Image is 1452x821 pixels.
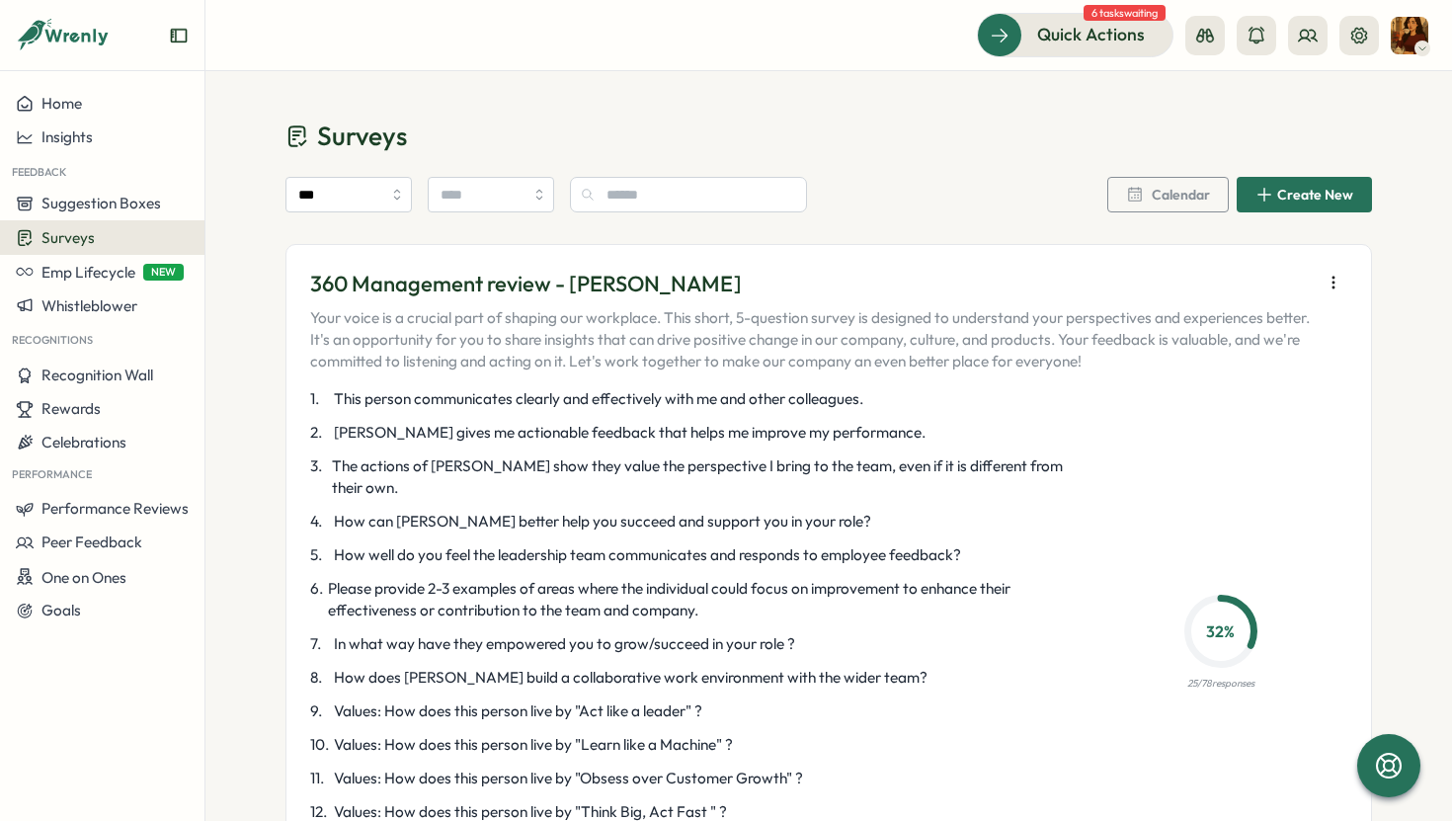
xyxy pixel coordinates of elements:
[334,388,863,410] span: This person communicates clearly and effectively with me and other colleagues.
[310,422,330,444] span: 2 .
[1037,22,1145,47] span: Quick Actions
[310,768,330,789] span: 11 .
[334,544,961,566] span: How well do you feel the leadership team communicates and responds to employee feedback?
[1152,188,1210,202] span: Calendar
[334,633,795,655] span: In what way have they empowered you to grow/succeed in your role ?
[1084,5,1166,21] span: 6 tasks waiting
[41,601,81,619] span: Goals
[317,119,407,153] span: Surveys
[310,633,330,655] span: 7 .
[41,94,82,113] span: Home
[310,700,330,722] span: 9 .
[41,567,126,586] span: One on Ones
[1277,188,1353,202] span: Create New
[41,127,93,146] span: Insights
[334,422,926,444] span: [PERSON_NAME] gives me actionable feedback that helps me improve my performance.
[41,228,95,247] span: Surveys
[41,399,101,418] span: Rewards
[41,533,142,551] span: Peer Feedback
[310,455,328,499] span: 3 .
[310,544,330,566] span: 5 .
[310,307,1312,372] p: Your voice is a crucial part of shaping our workplace. This short, 5-question survey is designed ...
[334,511,871,533] span: How can [PERSON_NAME] better help you succeed and support you in your role?
[310,578,324,621] span: 6 .
[977,13,1173,56] button: Quick Actions
[332,455,1070,499] span: The actions of [PERSON_NAME] show they value the perspective I bring to the team, even if it is d...
[1391,17,1428,54] img: Barbs
[334,734,733,756] span: Values: How does this person live by "Learn like a Machine" ?
[328,578,1070,621] span: Please provide 2-3 examples of areas where the individual could focus on improvement to enhance t...
[1107,177,1229,212] button: Calendar
[41,433,126,452] span: Celebrations
[1187,676,1254,692] p: 25 / 78 responses
[1190,619,1251,644] p: 32 %
[143,264,184,281] span: NEW
[41,366,153,384] span: Recognition Wall
[310,667,330,689] span: 8 .
[41,296,137,315] span: Whistleblower
[334,700,702,722] span: Values: How does this person live by "Act like a leader" ?
[1237,177,1372,212] button: Create New
[310,388,330,410] span: 1 .
[310,511,330,533] span: 4 .
[41,194,161,212] span: Suggestion Boxes
[41,499,189,518] span: Performance Reviews
[41,263,135,282] span: Emp Lifecycle
[334,768,803,789] span: Values: How does this person live by "Obsess over Customer Growth" ?
[334,667,928,689] span: How does [PERSON_NAME] build a collaborative work environment with the wider team?
[310,269,1312,299] p: 360 Management review - [PERSON_NAME]
[169,26,189,45] button: Expand sidebar
[310,734,330,756] span: 10 .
